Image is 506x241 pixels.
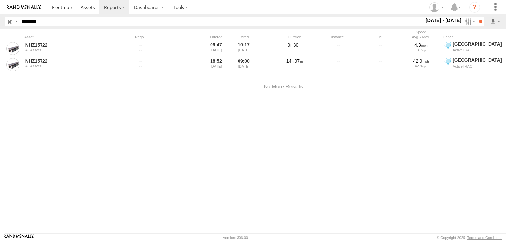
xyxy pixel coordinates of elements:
[467,236,502,240] a: Terms and Conditions
[14,17,19,26] label: Search Query
[402,64,440,68] div: 42.9
[204,35,229,39] div: Entered
[25,64,116,68] div: All Assets
[437,236,502,240] div: © Copyright 2025 -
[275,35,314,39] div: Duration
[135,35,201,39] div: Rego
[231,41,256,56] div: 10:17 [DATE]
[295,58,303,64] span: 07
[288,42,292,48] span: 0
[317,35,356,39] div: Distance
[490,17,501,26] label: Export results as...
[25,48,116,52] div: All Assets
[463,17,477,26] label: Search Filter Options
[359,35,399,39] div: Fuel
[25,58,116,64] a: NHZ15722
[469,2,480,13] i: ?
[427,2,446,12] div: Zulema McIntosch
[286,58,294,64] span: 14
[402,58,440,64] div: 42.9
[7,5,41,10] img: rand-logo.svg
[402,48,440,52] div: 13.7
[231,35,256,39] div: Exited
[424,17,463,24] label: [DATE] - [DATE]
[24,35,117,39] div: Asset
[204,41,229,56] div: 09:47 [DATE]
[4,234,34,241] a: Visit our Website
[204,57,229,72] div: 18:52 [DATE]
[294,42,302,48] span: 30
[402,42,440,48] div: 4.3
[223,236,248,240] div: Version: 306.00
[231,57,256,72] div: 09:00 [DATE]
[25,42,116,48] a: NHZ15722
